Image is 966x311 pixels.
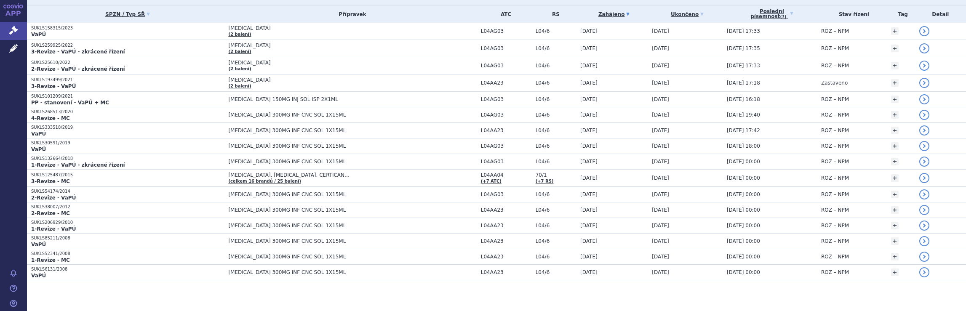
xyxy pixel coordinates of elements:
span: L04/6 [536,159,576,165]
span: [DATE] [580,238,598,244]
span: [DATE] 17:33 [727,28,760,34]
a: detail [919,78,929,88]
strong: 2-Revize - VaPÚ [31,195,76,201]
a: detail [919,43,929,53]
p: SUKLS206929/2010 [31,220,224,226]
span: ROZ – NPM [821,28,849,34]
span: L04AG03 [481,191,531,197]
span: ROZ – NPM [821,238,849,244]
span: [DATE] [652,238,669,244]
span: [DATE] [652,175,669,181]
span: [DATE] [652,269,669,275]
span: [DATE] [652,128,669,133]
strong: 3-Revize - MC [31,178,70,184]
p: SUKLS52341/2008 [31,251,224,257]
a: detail [919,110,929,120]
p: SUKLS158315/2023 [31,25,224,31]
p: SUKLS132664/2018 [31,156,224,162]
span: [DATE] [652,207,669,213]
span: [MEDICAL_DATA] 150MG INJ SOL ISP 2X1ML [228,96,439,102]
a: detail [919,205,929,215]
a: detail [919,173,929,183]
a: detail [919,157,929,167]
a: + [891,142,899,150]
span: [DATE] [652,223,669,229]
span: [MEDICAL_DATA] [228,60,439,66]
span: [MEDICAL_DATA], [MEDICAL_DATA], CERTICAN… [228,172,439,178]
strong: 3-Revize - VaPÚ - zkrácené řízení [31,49,125,55]
span: L04/6 [536,238,576,244]
span: L04AG03 [481,63,531,69]
span: L04/6 [536,96,576,102]
span: [DATE] [580,28,598,34]
span: L04AG03 [481,143,531,149]
span: [DATE] 00:00 [727,191,760,197]
a: detail [919,125,929,136]
a: detail [919,141,929,151]
a: + [891,62,899,69]
span: 70/1 [536,172,576,178]
span: ROZ – NPM [821,207,849,213]
span: L04AA23 [481,238,531,244]
span: Zastaveno [821,80,848,86]
p: SUKLS193499/2021 [31,77,224,83]
th: ATC [477,5,531,23]
span: ROZ – NPM [821,175,849,181]
strong: VaPÚ [31,242,46,247]
p: SUKLS101209/2021 [31,93,224,99]
span: [DATE] 16:18 [727,96,760,102]
span: L04/6 [536,207,576,213]
span: [DATE] 19:40 [727,112,760,118]
span: [DATE] [580,223,598,229]
span: [DATE] [652,191,669,197]
p: SUKLS30591/2019 [31,140,224,146]
span: [DATE] [652,28,669,34]
span: L04AG03 [481,96,531,102]
span: [DATE] 00:00 [727,223,760,229]
a: + [891,96,899,103]
span: ROZ – NPM [821,63,849,69]
p: SUKLS38007/2012 [31,204,224,210]
span: [MEDICAL_DATA] 300MG INF CNC SOL 1X15ML [228,143,439,149]
span: L04AG03 [481,45,531,51]
strong: VaPÚ [31,131,46,137]
span: L04/6 [536,63,576,69]
span: [DATE] 17:18 [727,80,760,86]
span: L04/6 [536,223,576,229]
p: SUKLS333518/2019 [31,125,224,130]
span: [MEDICAL_DATA] [228,43,439,48]
strong: VaPÚ [31,146,46,152]
p: SUKLS268513/2020 [31,109,224,115]
p: SUKLS6131/2008 [31,266,224,272]
a: + [891,45,899,52]
span: [DATE] 00:00 [727,254,760,260]
span: L04/6 [536,191,576,197]
th: Detail [915,5,966,23]
span: ROZ – NPM [821,128,849,133]
span: L04AA04 [481,172,531,178]
a: + [891,222,899,229]
span: [MEDICAL_DATA] 300MG INF CNC SOL 1X15ML [228,128,439,133]
span: ROZ – NPM [821,45,849,51]
p: SUKLS125487/2015 [31,172,224,178]
span: [DATE] 00:00 [727,238,760,244]
span: [MEDICAL_DATA] 300MG INF CNC SOL 1X15ML [228,191,439,197]
a: detail [919,94,929,104]
span: [DATE] 17:42 [727,128,760,133]
a: detail [919,267,929,277]
a: + [891,206,899,214]
span: [DATE] [652,45,669,51]
span: [DATE] 00:00 [727,175,760,181]
span: ROZ – NPM [821,143,849,149]
span: L04/6 [536,28,576,34]
span: [MEDICAL_DATA] 300MG INF CNC SOL 1X15ML [228,238,439,244]
span: ROZ – NPM [821,96,849,102]
a: + [891,127,899,134]
span: L04AG03 [481,112,531,118]
p: SUKLS25610/2022 [31,60,224,66]
strong: VaPÚ [31,273,46,279]
a: (2 balení) [228,84,251,88]
strong: 1-Revize - VaPÚ - zkrácené řízení [31,162,125,168]
span: [MEDICAL_DATA] [228,25,439,31]
span: [MEDICAL_DATA] 300MG INF CNC SOL 1X15ML [228,159,439,165]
